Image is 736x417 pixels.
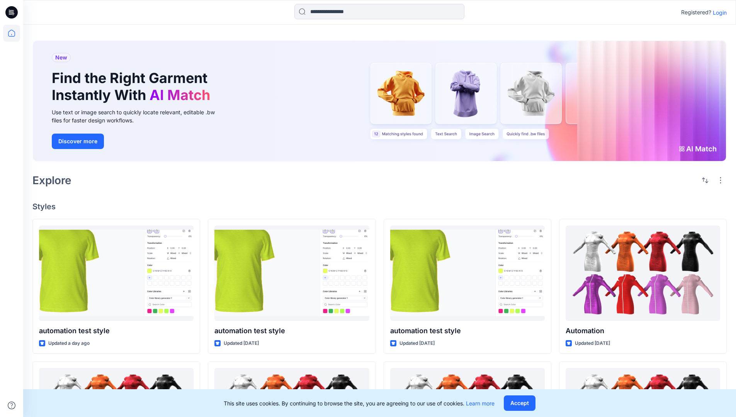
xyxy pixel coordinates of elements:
[52,70,214,103] h1: Find the Right Garment Instantly With
[566,225,720,321] a: Automation
[48,339,90,347] p: Updated a day ago
[390,225,545,321] a: automation test style
[55,53,67,62] span: New
[575,339,610,347] p: Updated [DATE]
[150,86,210,103] span: AI Match
[39,325,194,336] p: automation test style
[52,134,104,149] button: Discover more
[214,225,369,321] a: automation test style
[713,8,727,17] p: Login
[504,395,535,411] button: Accept
[566,325,720,336] p: Automation
[224,399,495,407] p: This site uses cookies. By continuing to browse the site, you are agreeing to our use of cookies.
[466,400,495,407] a: Learn more
[390,325,545,336] p: automation test style
[214,325,369,336] p: automation test style
[39,225,194,321] a: automation test style
[52,108,226,124] div: Use text or image search to quickly locate relevant, editable .bw files for faster design workflows.
[32,202,727,211] h4: Styles
[681,8,711,17] p: Registered?
[399,339,435,347] p: Updated [DATE]
[32,174,71,186] h2: Explore
[224,339,259,347] p: Updated [DATE]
